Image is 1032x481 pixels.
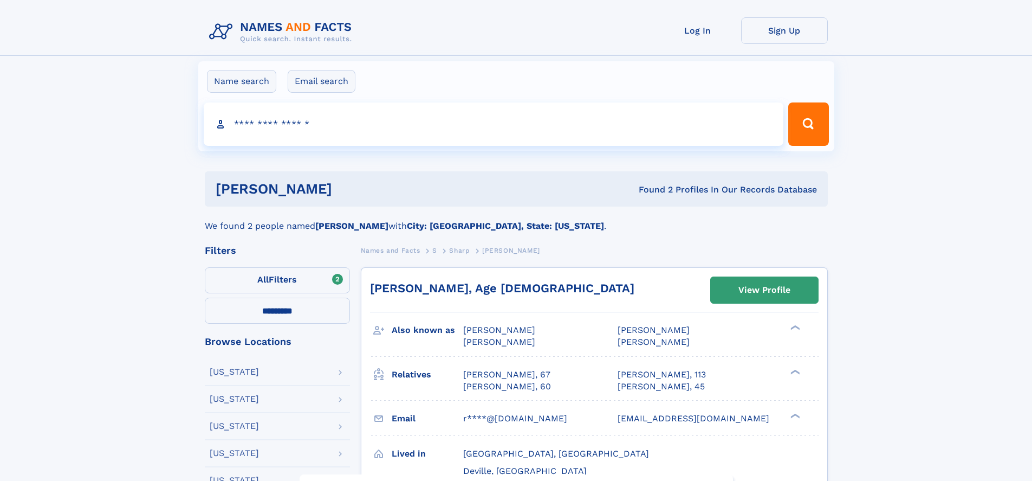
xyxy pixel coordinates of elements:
[788,324,801,331] div: ❯
[482,247,540,254] span: [PERSON_NAME]
[449,247,470,254] span: Sharp
[216,182,485,196] h1: [PERSON_NAME]
[204,102,784,146] input: search input
[392,445,463,463] h3: Lived in
[210,449,259,458] div: [US_STATE]
[463,381,551,393] a: [PERSON_NAME], 60
[618,337,690,347] span: [PERSON_NAME]
[618,325,690,335] span: [PERSON_NAME]
[205,246,350,255] div: Filters
[618,413,769,424] span: [EMAIL_ADDRESS][DOMAIN_NAME]
[788,102,828,146] button: Search Button
[210,368,259,376] div: [US_STATE]
[315,221,388,231] b: [PERSON_NAME]
[741,17,828,44] a: Sign Up
[392,365,463,384] h3: Relatives
[463,466,587,476] span: Deville, [GEOGRAPHIC_DATA]
[711,277,818,303] a: View Profile
[463,448,649,459] span: [GEOGRAPHIC_DATA], [GEOGRAPHIC_DATA]
[205,267,350,293] label: Filters
[485,184,817,196] div: Found 2 Profiles In Our Records Database
[738,278,790,303] div: View Profile
[432,247,437,254] span: S
[288,70,355,93] label: Email search
[788,412,801,419] div: ❯
[205,207,828,233] div: We found 2 people named with .
[407,221,604,231] b: City: [GEOGRAPHIC_DATA], State: [US_STATE]
[392,409,463,428] h3: Email
[210,422,259,431] div: [US_STATE]
[210,395,259,403] div: [US_STATE]
[788,368,801,375] div: ❯
[370,281,634,295] a: [PERSON_NAME], Age [DEMOGRAPHIC_DATA]
[432,243,437,257] a: S
[463,369,550,381] a: [PERSON_NAME], 67
[361,243,420,257] a: Names and Facts
[463,325,535,335] span: [PERSON_NAME]
[207,70,276,93] label: Name search
[257,274,269,285] span: All
[618,381,705,393] a: [PERSON_NAME], 45
[205,17,361,47] img: Logo Names and Facts
[654,17,741,44] a: Log In
[205,337,350,347] div: Browse Locations
[392,321,463,339] h3: Also known as
[463,337,535,347] span: [PERSON_NAME]
[449,243,470,257] a: Sharp
[618,369,706,381] a: [PERSON_NAME], 113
